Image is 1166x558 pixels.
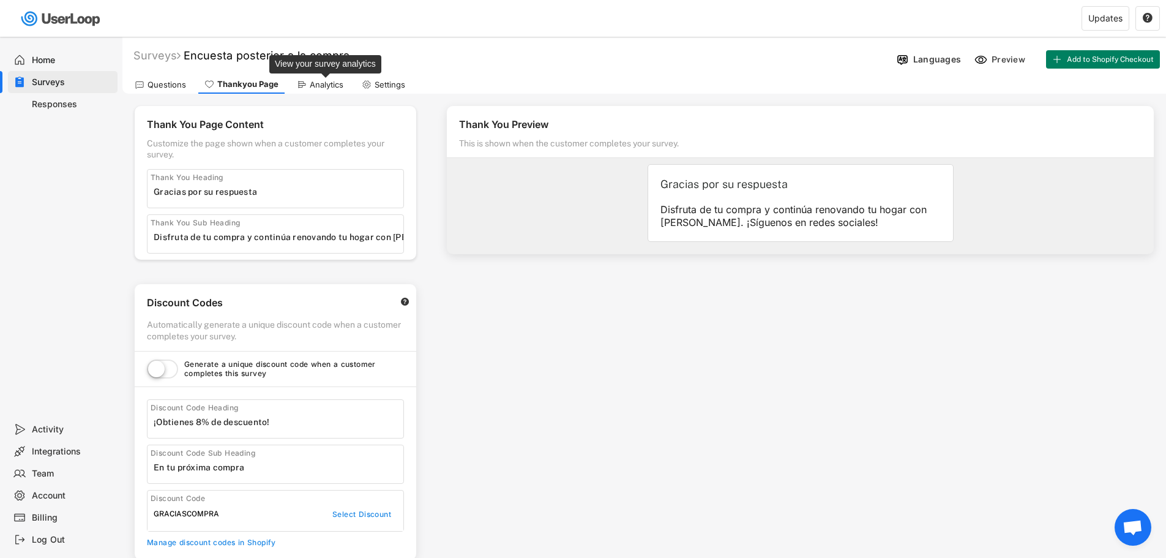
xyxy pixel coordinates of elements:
[32,490,113,502] div: Account
[148,80,186,90] div: Questions
[151,448,328,458] div: Discount Code Sub Heading
[913,54,961,65] div: Languages
[1142,13,1153,24] button: 
[332,510,391,519] div: Select Discount
[217,79,278,89] div: Thankyou Page
[154,510,308,519] div: GRACIASCOMPRA
[310,80,343,90] div: Analytics
[147,319,404,341] div: Automatically generate a unique discount code when a customer completes your survey.
[459,138,1025,154] div: This is shown when the customer completes your survey.
[151,494,328,503] div: Discount Code
[151,218,240,228] div: Thank You Sub Heading
[133,48,181,62] div: Surveys
[147,118,404,135] div: Thank You Page Content
[400,297,410,306] button: 
[1143,12,1153,23] text: 
[1067,56,1154,63] span: Add to Shopify Checkout
[32,55,113,66] div: Home
[896,53,909,66] img: Language%20Icon.svg
[32,468,113,480] div: Team
[18,6,105,31] img: userloop-logo-01.svg
[375,80,405,90] div: Settings
[147,138,404,160] div: Customize the page shown when a customer completes your survey.
[147,296,387,313] div: Discount Codes
[32,534,113,546] div: Log Out
[992,54,1028,65] div: Preview
[151,403,328,413] div: Discount Code Heading
[32,77,113,88] div: Surveys
[401,297,409,306] text: 
[1088,14,1123,23] div: Updates
[1046,50,1160,69] button: Add to Shopify Checkout
[660,177,941,191] div: Gracias por su respuesta
[32,99,113,110] div: Responses
[184,49,349,62] font: Encuesta posterior a la compra
[32,446,113,458] div: Integrations
[147,538,404,548] div: Manage discount codes in Shopify
[32,512,113,524] div: Billing
[32,424,113,435] div: Activity
[151,173,223,183] div: Thank You Heading
[660,203,941,229] div: Disfruta de tu compra y continúa renovando tu hogar con [PERSON_NAME]. ¡Síguenos en redes sociales!
[459,118,1142,135] div: Thank You Preview
[184,360,404,379] div: Generate a unique discount code when a customer completes this survey
[1115,509,1151,546] a: Bate-papo aberto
